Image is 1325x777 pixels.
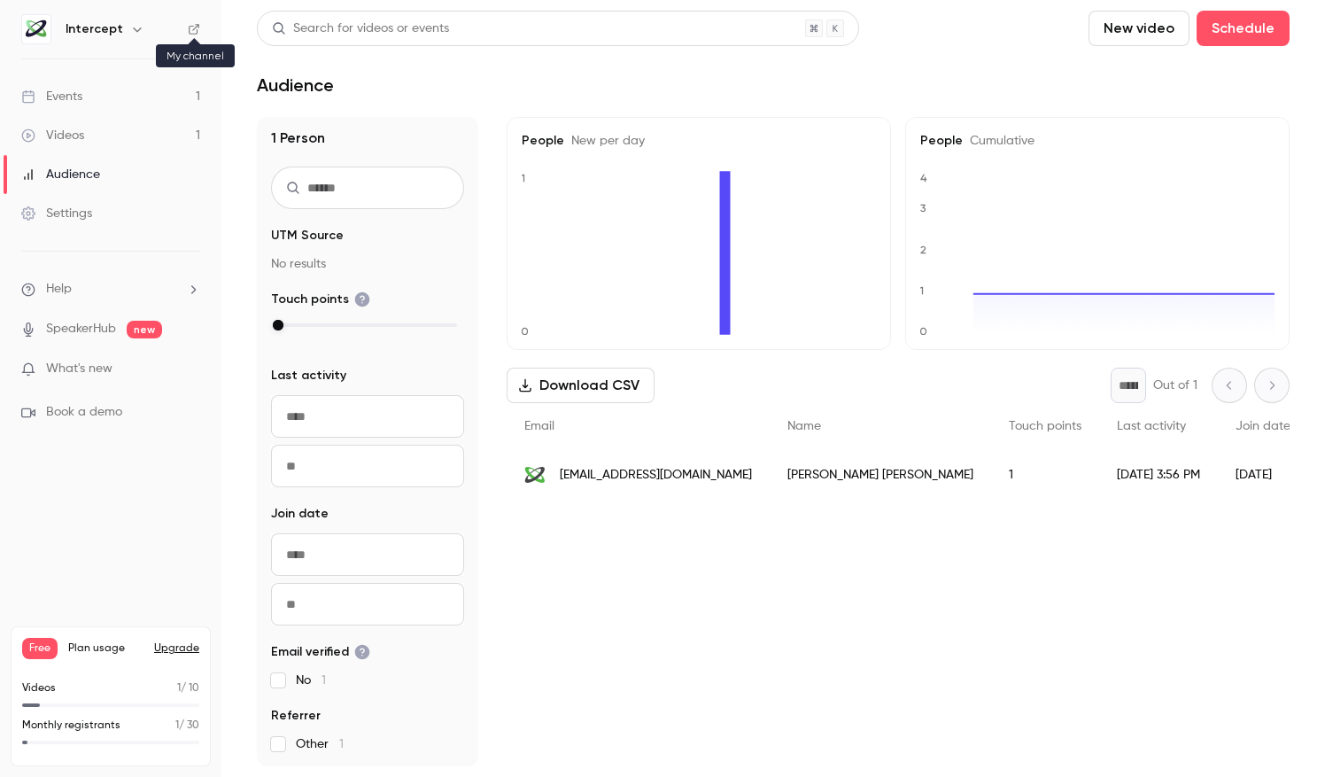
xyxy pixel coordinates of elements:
input: To [271,445,464,487]
span: What's new [46,360,112,378]
img: intercept.cloud [524,464,546,486]
span: Plan usage [68,641,143,656]
li: help-dropdown-opener [21,280,200,299]
div: Events [21,88,82,105]
span: Last activity [271,367,346,385]
div: [PERSON_NAME] [PERSON_NAME] [770,450,991,500]
input: From [271,395,464,438]
input: From [271,533,464,576]
text: 0 [919,325,927,338]
text: 2 [920,244,926,256]
button: New video [1089,11,1189,46]
span: Other [296,735,344,753]
span: UTM Source [271,227,344,245]
h6: Intercept [66,20,123,38]
span: Email [524,420,554,432]
span: 1 [175,720,179,731]
h1: Audience [257,74,334,96]
div: Settings [21,205,92,222]
span: Name [787,420,821,432]
span: Help [46,280,72,299]
span: Free [22,638,58,659]
div: Audience [21,166,100,183]
span: Join date [271,505,329,523]
p: / 30 [175,718,199,734]
span: 1 [339,738,344,750]
span: new [127,321,162,338]
span: Email verified [271,643,370,661]
span: Touch points [1009,420,1081,432]
a: SpeakerHub [46,320,116,338]
span: Cumulative [963,135,1034,147]
div: max [273,320,283,330]
button: Download CSV [507,368,655,403]
text: 0 [521,325,529,338]
iframe: Noticeable Trigger [179,361,200,377]
div: 1 [991,450,1099,500]
div: [DATE] [1218,450,1308,500]
h1: 1 Person [271,128,464,149]
div: Search for videos or events [272,19,449,38]
p: / 10 [177,680,199,696]
div: [DATE] 3:56 PM [1099,450,1218,500]
p: Monthly registrants [22,718,120,734]
text: 4 [920,172,927,184]
text: 3 [920,202,926,214]
p: Out of 1 [1153,377,1197,394]
button: Upgrade [154,641,199,656]
img: Intercept [22,15,50,43]
span: 1 [177,683,181,694]
input: To [271,583,464,625]
span: Join date [1236,420,1290,432]
div: Videos [21,127,84,144]
span: No [296,672,326,689]
span: Book a demo [46,403,122,422]
span: Touch points [271,291,370,308]
span: Referrer [271,707,321,725]
p: No results [271,255,464,273]
span: [EMAIL_ADDRESS][DOMAIN_NAME] [560,466,752,485]
h5: People [920,132,1275,150]
span: Last activity [1117,420,1186,432]
button: Schedule [1197,11,1290,46]
text: 1 [919,284,924,297]
span: New per day [564,135,645,147]
text: 1 [521,172,525,184]
span: 1 [322,674,326,687]
h5: People [522,132,876,150]
p: Videos [22,680,56,696]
